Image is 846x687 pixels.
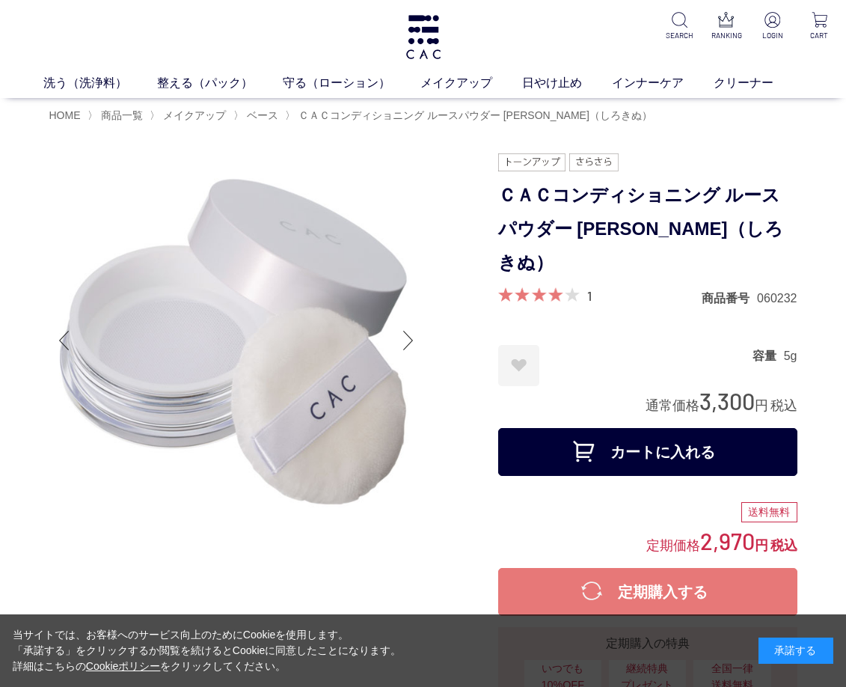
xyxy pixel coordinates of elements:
[646,537,700,553] span: 定期価格
[646,398,699,413] span: 通常価格
[752,348,784,364] dt: 容量
[770,538,797,553] span: 税込
[101,109,143,121] span: 商品一覧
[498,568,797,616] button: 定期購入する
[700,527,755,555] span: 2,970
[285,109,656,123] li: 〉
[49,109,81,121] a: HOME
[157,74,283,92] a: 整える（パック）
[43,74,157,92] a: 洗う（洗浄料）
[88,109,147,123] li: 〉
[612,74,714,92] a: インナーケア
[755,538,768,553] span: 円
[420,74,522,92] a: メイクアップ
[498,153,566,171] img: トーンアップ
[711,12,741,41] a: RANKING
[498,428,797,476] button: カートに入れる
[163,109,226,121] span: メイクアップ
[784,348,797,364] dd: 5g
[699,387,755,415] span: 3,300
[150,109,230,123] li: 〉
[770,398,797,413] span: 税込
[160,109,226,121] a: メイクアップ
[665,30,695,41] p: SEARCH
[283,74,420,92] a: 守る（ローション）
[498,179,797,279] h1: ＣＡＣコンディショニング ルースパウダー [PERSON_NAME]（しろきぬ）
[233,109,282,123] li: 〉
[804,30,834,41] p: CART
[13,627,402,674] div: 当サイトでは、お客様へのサービス向上のためにCookieを使用します。 「承諾する」をクリックするか閲覧を続けるとCookieに同意したことになります。 詳細はこちらの をクリックしてください。
[757,290,797,306] dd: 060232
[244,109,278,121] a: ベース
[298,109,652,121] span: ＣＡＣコンディショニング ルースパウダー [PERSON_NAME]（しろきぬ）
[247,109,278,121] span: ベース
[498,345,539,386] a: お気に入りに登録する
[587,287,592,304] a: 1
[295,109,652,121] a: ＣＡＣコンディショニング ルースパウダー [PERSON_NAME]（しろきぬ）
[702,290,757,306] dt: 商品番号
[758,30,788,41] p: LOGIN
[86,660,161,672] a: Cookieポリシー
[665,12,695,41] a: SEARCH
[522,74,612,92] a: 日やけ止め
[758,638,833,664] div: 承諾する
[804,12,834,41] a: CART
[404,15,443,59] img: logo
[711,30,741,41] p: RANKING
[98,109,143,121] a: 商品一覧
[49,153,423,528] img: ＣＡＣコンディショニング ルースパウダー 白絹（しろきぬ）
[714,74,803,92] a: クリーナー
[755,398,768,413] span: 円
[758,12,788,41] a: LOGIN
[569,153,619,171] img: さらさら
[741,502,797,523] div: 送料無料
